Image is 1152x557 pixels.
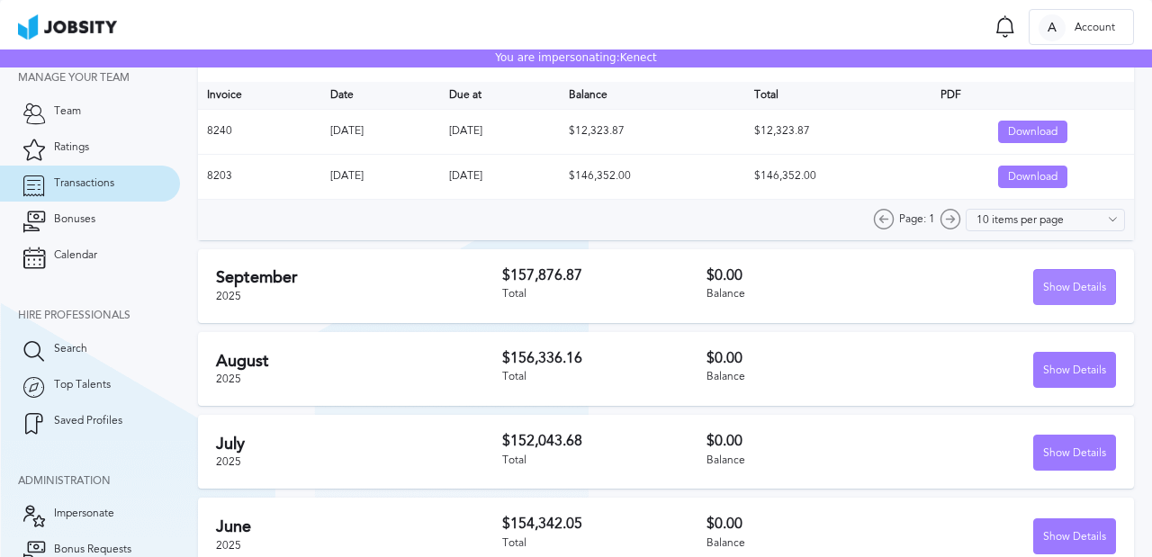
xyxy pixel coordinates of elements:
[198,109,321,154] td: 8240
[502,267,707,283] h3: $157,876.87
[998,166,1067,188] button: Download
[216,539,241,552] span: 2025
[321,154,440,199] td: [DATE]
[931,82,1134,109] th: PDF
[502,371,707,383] div: Total
[18,14,117,40] img: ab4bad089aa723f57921c736e9817d99.png
[998,121,1067,143] button: Download
[216,290,241,302] span: 2025
[502,350,707,366] h3: $156,336.16
[198,82,321,109] th: Invoice
[502,454,707,467] div: Total
[706,433,912,449] h3: $0.00
[198,154,321,199] td: 8203
[706,267,912,283] h3: $0.00
[54,415,122,427] span: Saved Profiles
[440,154,559,199] td: [DATE]
[1033,352,1116,388] button: Show Details
[1033,435,1116,471] button: Show Details
[216,268,502,287] h2: September
[18,475,180,488] div: Administration
[502,516,707,532] h3: $154,342.05
[706,288,912,301] div: Balance
[18,310,180,322] div: Hire Professionals
[560,82,746,109] th: Balance
[216,517,502,536] h2: June
[18,72,180,85] div: Manage your team
[54,105,81,118] span: Team
[321,82,440,109] th: Date
[1029,9,1134,45] button: AAccount
[216,435,502,454] h2: July
[440,82,559,109] th: Due at
[54,249,97,262] span: Calendar
[706,454,912,467] div: Balance
[999,166,1066,189] div: Download
[502,433,707,449] h3: $152,043.68
[321,109,440,154] td: [DATE]
[216,455,241,468] span: 2025
[1034,353,1115,389] div: Show Details
[745,82,931,109] th: Total
[899,213,935,226] span: Page: 1
[216,373,241,385] span: 2025
[745,109,931,154] td: $12,323.87
[745,154,931,199] td: $146,352.00
[1034,436,1115,472] div: Show Details
[54,213,95,226] span: Bonuses
[54,508,114,520] span: Impersonate
[560,154,746,199] td: $146,352.00
[706,350,912,366] h3: $0.00
[216,352,502,371] h2: August
[1034,270,1115,306] div: Show Details
[54,177,114,190] span: Transactions
[999,121,1066,144] div: Download
[1033,518,1116,554] button: Show Details
[54,141,89,154] span: Ratings
[1033,269,1116,305] button: Show Details
[440,109,559,154] td: [DATE]
[706,371,912,383] div: Balance
[1034,519,1115,555] div: Show Details
[1066,22,1124,34] span: Account
[560,109,746,154] td: $12,323.87
[706,537,912,550] div: Balance
[54,343,87,355] span: Search
[706,516,912,532] h3: $0.00
[502,288,707,301] div: Total
[54,544,131,556] span: Bonus Requests
[1039,14,1066,41] div: A
[502,537,707,550] div: Total
[54,379,111,391] span: Top Talents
